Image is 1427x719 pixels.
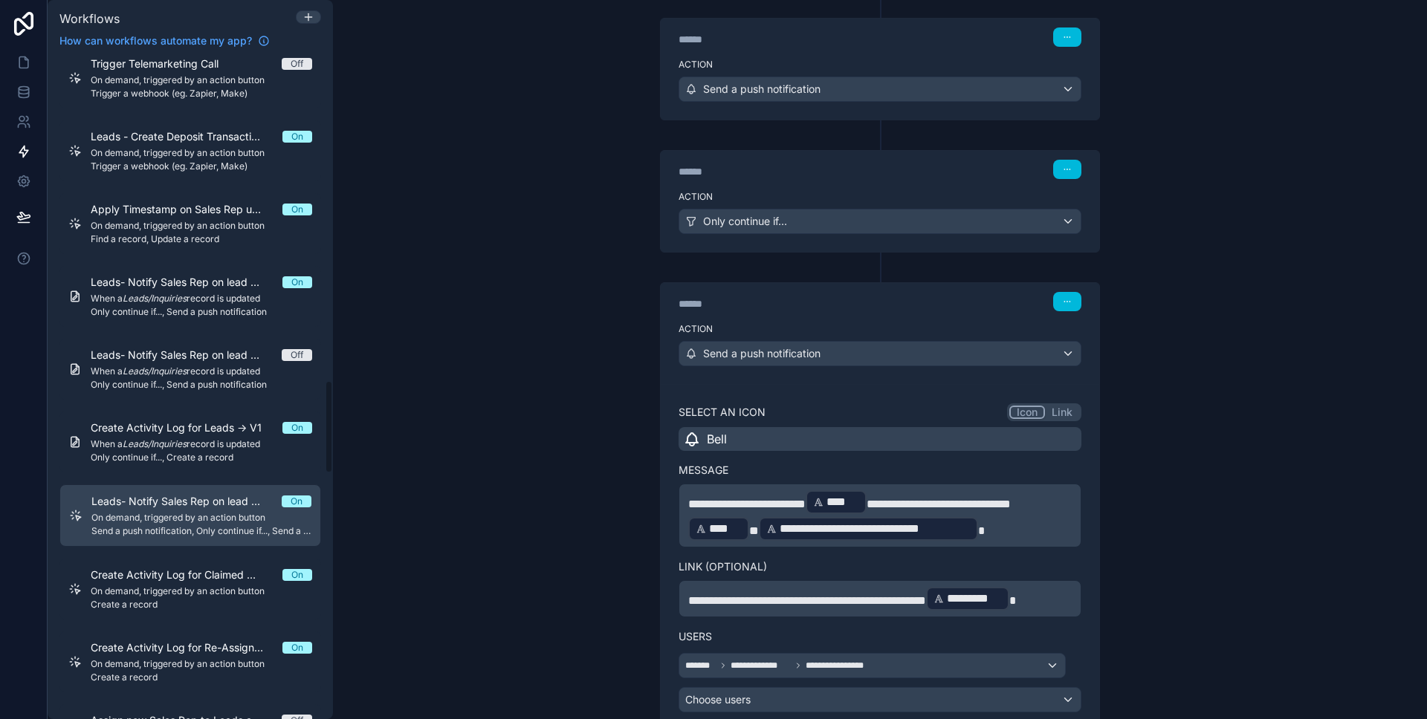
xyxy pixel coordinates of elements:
[679,341,1081,366] button: Send a push notification
[1045,406,1079,419] button: Link
[679,59,1081,71] label: Action
[679,629,1081,644] label: Users
[679,209,1081,234] button: Only continue if...
[679,323,1081,335] label: Action
[679,559,1081,574] label: Link (optional)
[679,405,766,420] label: Select an icon
[703,214,787,229] span: Only continue if...
[703,82,821,97] span: Send a push notification
[1009,406,1045,419] button: Icon
[679,77,1081,102] button: Send a push notification
[679,688,1081,712] div: Choose users
[59,33,252,48] span: How can workflows automate my app?
[679,191,1081,203] label: Action
[679,463,1081,478] label: Message
[54,33,276,48] a: How can workflows automate my app?
[59,11,120,26] span: Workflows
[679,687,1081,712] button: Choose users
[703,346,821,361] span: Send a push notification
[707,430,727,448] span: Bell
